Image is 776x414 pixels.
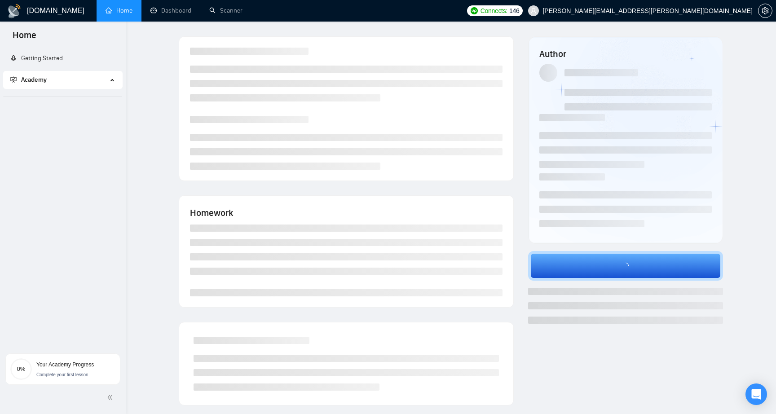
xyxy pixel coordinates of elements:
span: double-left [107,393,116,402]
span: Academy [21,76,47,84]
a: homeHome [106,7,132,14]
a: setting [758,7,772,14]
img: upwork-logo.png [471,7,478,14]
img: logo [7,4,22,18]
h4: Author [539,48,712,60]
span: Academy [10,76,47,84]
span: loading [618,263,633,269]
span: user [530,8,537,14]
span: Connects: [481,6,507,16]
div: Open Intercom Messenger [745,383,767,405]
a: dashboardDashboard [150,7,191,14]
li: Getting Started [3,49,122,67]
span: Home [5,29,44,48]
span: fund-projection-screen [10,76,17,83]
span: 146 [509,6,519,16]
span: setting [758,7,772,14]
span: 0% [10,366,32,372]
h4: Homework [190,207,503,219]
a: rocketGetting Started [10,54,63,62]
span: Your Academy Progress [36,361,94,368]
a: searchScanner [209,7,242,14]
span: Complete your first lesson [36,372,88,377]
li: Academy Homepage [3,92,122,98]
button: loading [528,251,723,281]
button: setting [758,4,772,18]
